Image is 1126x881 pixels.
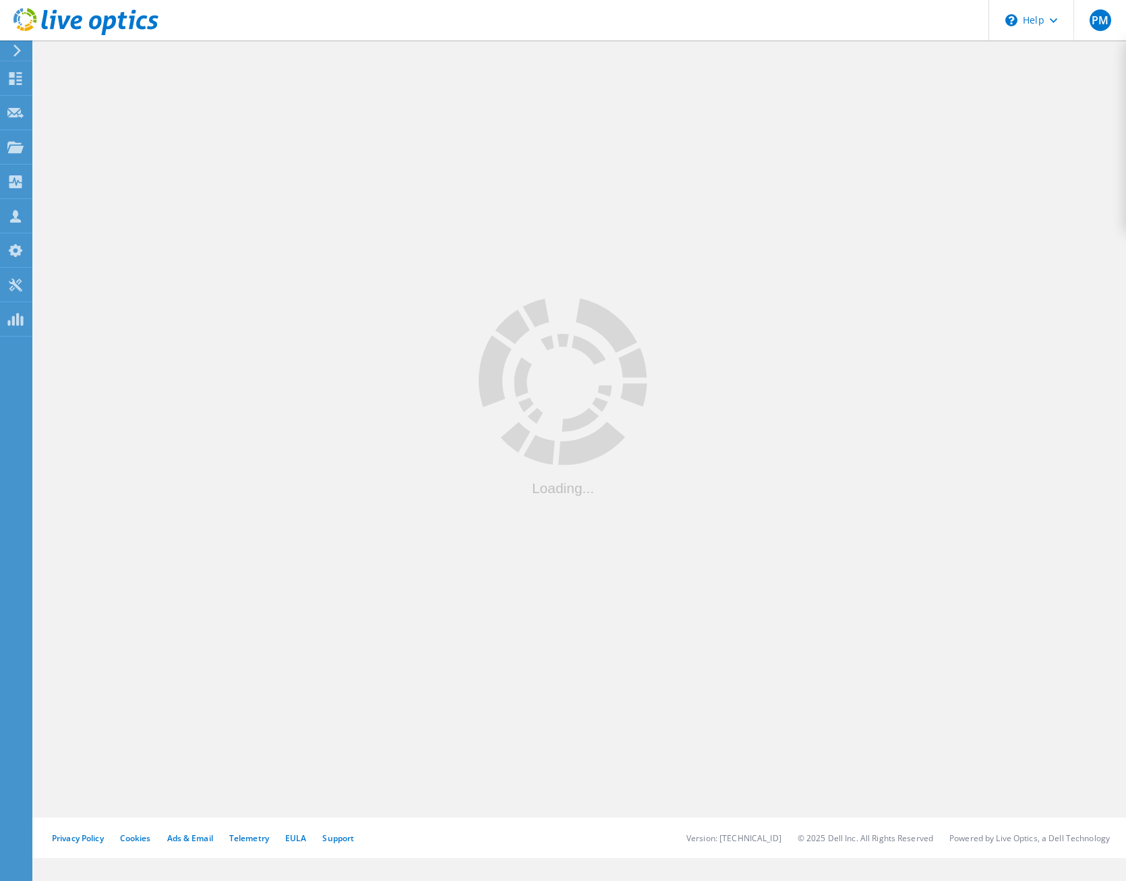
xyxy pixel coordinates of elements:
[120,832,151,844] a: Cookies
[1092,15,1108,26] span: PM
[798,832,933,844] li: © 2025 Dell Inc. All Rights Reserved
[1005,14,1017,26] svg: \n
[167,832,213,844] a: Ads & Email
[285,832,306,844] a: EULA
[322,832,354,844] a: Support
[229,832,269,844] a: Telemetry
[479,480,647,494] div: Loading...
[949,832,1110,844] li: Powered by Live Optics, a Dell Technology
[52,832,104,844] a: Privacy Policy
[686,832,781,844] li: Version: [TECHNICAL_ID]
[13,28,158,38] a: Live Optics Dashboard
